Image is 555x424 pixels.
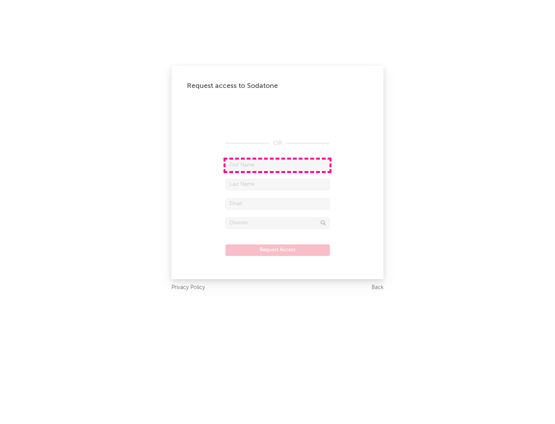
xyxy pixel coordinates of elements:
[187,81,368,91] div: Request access to Sodatone
[225,217,330,229] input: Division
[225,198,330,210] input: Email
[225,179,330,190] input: Last Name
[225,139,330,148] div: OR
[225,244,330,256] button: Request Access
[172,283,205,293] a: Privacy Policy
[372,283,383,293] a: Back
[225,160,330,171] input: First Name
